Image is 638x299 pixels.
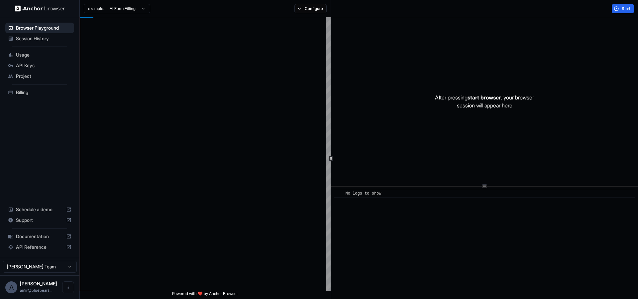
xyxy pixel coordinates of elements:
[20,288,53,293] span: amir@bluebearsecurity.io
[16,62,71,69] span: API Keys
[172,291,238,299] span: Powered with ❤️ by Anchor Browser
[5,71,74,81] div: Project
[5,60,74,71] div: API Keys
[16,217,63,224] span: Support
[16,73,71,79] span: Project
[5,242,74,252] div: API Reference
[16,89,71,96] span: Billing
[5,231,74,242] div: Documentation
[62,281,74,293] button: Open menu
[16,233,63,240] span: Documentation
[337,190,341,197] span: ​
[435,93,534,109] p: After pressing , your browser session will appear here
[16,25,71,31] span: Browser Playground
[20,281,57,286] span: Amir Shaked
[5,23,74,33] div: Browser Playground
[5,33,74,44] div: Session History
[16,244,63,250] span: API Reference
[88,6,104,11] span: example:
[5,204,74,215] div: Schedule a demo
[5,50,74,60] div: Usage
[15,5,65,12] img: Anchor Logo
[5,215,74,225] div: Support
[16,35,71,42] span: Session History
[16,52,71,58] span: Usage
[346,191,381,196] span: No logs to show
[622,6,631,11] span: Start
[612,4,634,13] button: Start
[468,94,501,101] span: start browser
[294,4,327,13] button: Configure
[5,281,17,293] div: A
[5,87,74,98] div: Billing
[16,206,63,213] span: Schedule a demo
